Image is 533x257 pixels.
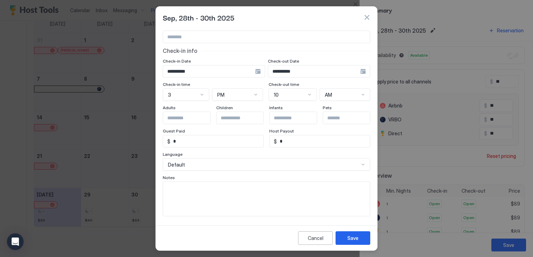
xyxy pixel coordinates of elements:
[163,112,220,124] input: Input Field
[163,31,370,43] input: Input Field
[163,65,255,77] input: Input Field
[347,234,358,242] div: Save
[167,138,170,145] span: $
[298,231,333,245] button: Cancel
[168,92,171,98] span: 3
[163,128,185,134] span: Guest Paid
[163,152,183,157] span: Language
[163,58,191,64] span: Check-in Date
[217,92,225,98] span: PM
[216,105,233,110] span: Children
[269,128,294,134] span: Host Payout
[268,58,299,64] span: Check-out Date
[274,92,279,98] span: 10
[325,92,332,98] span: AM
[269,105,283,110] span: Infants
[308,234,323,242] div: Cancel
[163,175,175,180] span: Notes
[168,162,185,168] span: Default
[268,65,360,77] input: Input Field
[217,112,273,124] input: Input Field
[323,112,380,124] input: Input Field
[163,182,370,216] textarea: Input Field
[163,12,235,23] span: Sep, 28th - 30th 2025
[336,231,370,245] button: Save
[163,82,190,87] span: Check-in time
[163,105,176,110] span: Adults
[274,138,277,145] span: $
[323,105,332,110] span: Pets
[7,233,24,250] div: Open Intercom Messenger
[163,47,197,54] span: Check-in info
[269,82,299,87] span: Check-out time
[170,135,263,147] input: Input Field
[277,135,370,147] input: Input Field
[270,112,327,124] input: Input Field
